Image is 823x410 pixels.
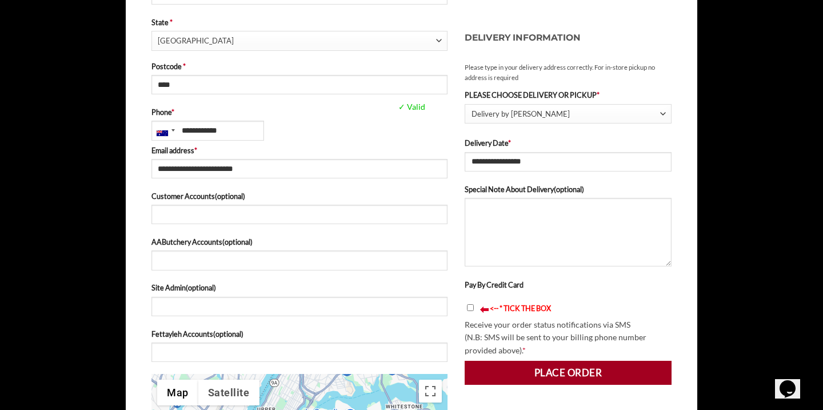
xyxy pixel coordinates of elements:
span: State [151,31,448,50]
span: (optional) [554,185,584,194]
label: Phone [151,106,448,118]
span: Delivery by Abu Ahmad Butchery [472,105,660,124]
abbr: required [171,108,174,117]
label: Special Note About Delivery [465,184,672,195]
span: (optional) [186,283,216,292]
abbr: required [508,138,511,148]
input: <-- * TICK THE BOX [467,304,474,311]
label: Site Admin [151,282,448,293]
label: Postcode [151,61,448,72]
label: Customer Accounts [151,190,448,202]
font: <-- * TICK THE BOX [490,304,551,313]
abbr: required [597,90,600,99]
span: ✓ Valid [395,101,508,114]
label: Email address [151,145,448,156]
span: New South Wales [158,31,436,50]
button: Place order [465,361,672,385]
label: Fettayleh Accounts [151,328,448,340]
abbr: required [170,18,173,27]
abbr: required [183,62,186,71]
img: arrow-blink.gif [480,306,490,313]
span: Delivery by Abu Ahmad Butchery [465,104,672,124]
abbr: required [522,345,526,355]
iframe: chat widget [775,364,812,399]
div: Australia: +61 [152,121,178,140]
label: State [151,17,448,28]
span: (optional) [215,192,245,201]
label: Delivery Date [465,137,672,149]
label: AAButchery Accounts [151,236,448,248]
h3: Delivery Information [465,19,672,57]
button: Show satellite imagery [198,380,259,405]
abbr: required [194,146,197,155]
span: (optional) [222,237,253,246]
label: PLEASE CHOOSE DELIVERY OR PICKUP [465,89,672,101]
button: Toggle fullscreen view [419,380,442,403]
p: Receive your order status notifications via SMS (N.B: SMS will be sent to your billing phone numb... [465,319,672,357]
label: Pay By Credit Card [465,280,524,289]
span: (optional) [213,329,243,339]
button: Show street map [157,380,198,405]
small: Please type in your delivery address correctly. For in-store pickup no address is required [465,62,672,83]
